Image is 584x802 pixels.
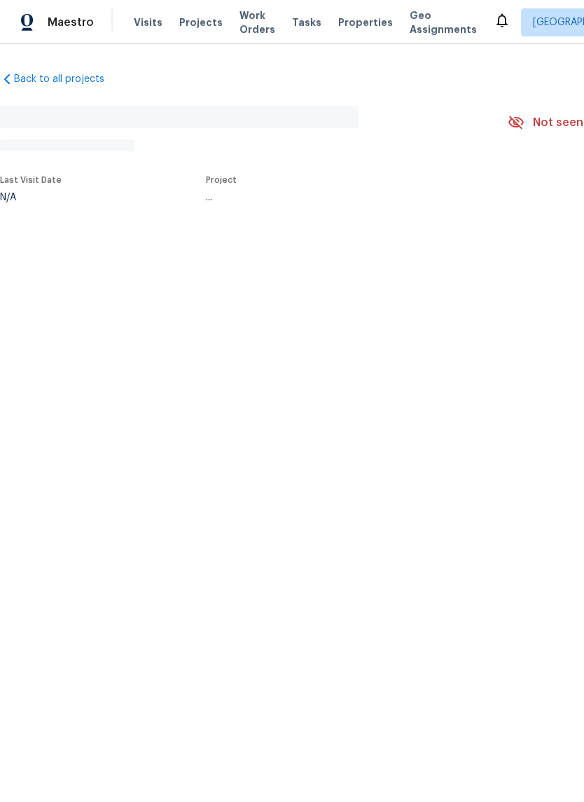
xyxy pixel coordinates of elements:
[48,15,94,29] span: Maestro
[206,176,237,184] span: Project
[338,15,393,29] span: Properties
[134,15,162,29] span: Visits
[179,15,223,29] span: Projects
[410,8,477,36] span: Geo Assignments
[292,18,321,27] span: Tasks
[206,193,475,202] div: ...
[239,8,275,36] span: Work Orders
